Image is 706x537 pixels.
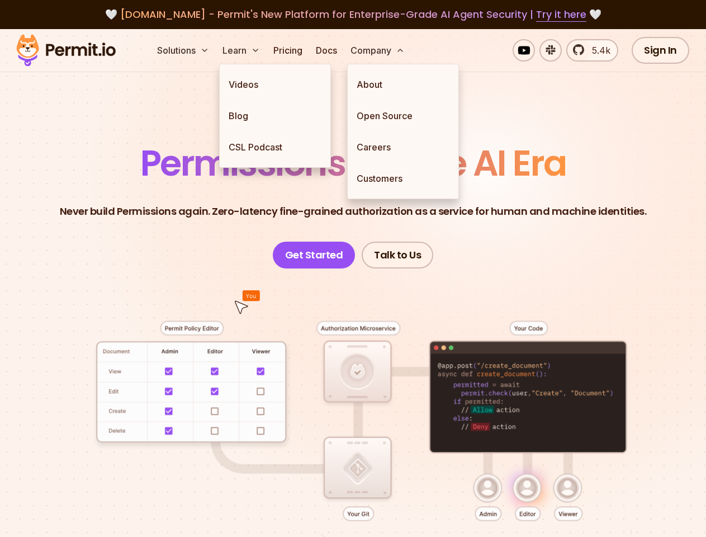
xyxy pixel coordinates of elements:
a: CSL Podcast [220,131,330,163]
span: 5.4k [585,44,610,57]
a: Customers [348,163,458,194]
span: Permissions for The AI Era [140,138,566,188]
a: Careers [348,131,458,163]
a: About [348,69,458,100]
span: [DOMAIN_NAME] - Permit's New Platform for Enterprise-Grade AI Agent Security | [120,7,586,21]
a: Try it here [536,7,586,22]
button: Learn [218,39,264,62]
a: 5.4k [566,39,618,62]
a: Get Started [273,242,356,268]
a: Pricing [269,39,307,62]
div: 🤍 🤍 [27,7,679,22]
a: Talk to Us [362,242,433,268]
button: Company [346,39,409,62]
button: Solutions [153,39,214,62]
a: Sign In [632,37,689,64]
a: Videos [220,69,330,100]
p: Never build Permissions again. Zero-latency fine-grained authorization as a service for human and... [60,204,647,219]
img: Permit logo [11,31,121,69]
a: Docs [311,39,342,62]
a: Open Source [348,100,458,131]
a: Blog [220,100,330,131]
